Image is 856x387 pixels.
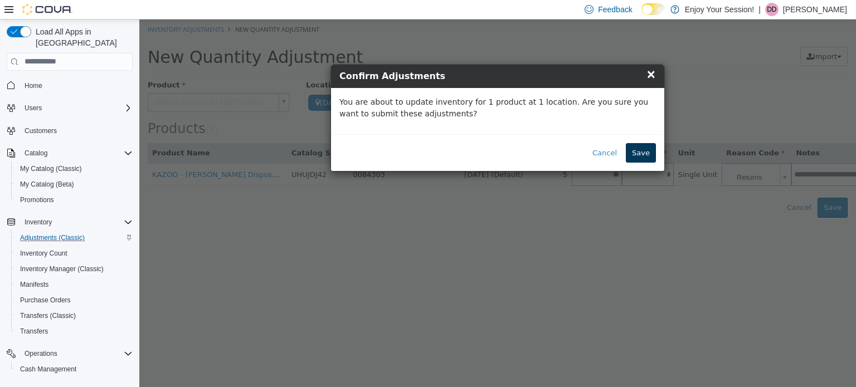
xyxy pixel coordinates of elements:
[11,246,137,261] button: Inventory Count
[20,347,62,360] button: Operations
[25,126,57,135] span: Customers
[11,277,137,292] button: Manifests
[16,193,59,207] a: Promotions
[16,178,79,191] a: My Catalog (Beta)
[20,264,104,273] span: Inventory Manager (Classic)
[25,349,57,358] span: Operations
[11,308,137,324] button: Transfers (Classic)
[200,50,517,63] h4: Confirm Adjustments
[20,195,54,204] span: Promotions
[16,231,133,244] span: Adjustments (Classic)
[20,347,133,360] span: Operations
[11,292,137,308] button: Purchase Orders
[16,278,53,291] a: Manifests
[2,346,137,361] button: Operations
[11,261,137,277] button: Inventory Manager (Classic)
[2,100,137,116] button: Users
[20,101,133,115] span: Users
[20,296,71,305] span: Purchase Orders
[16,247,133,260] span: Inventory Count
[20,79,133,92] span: Home
[16,278,133,291] span: Manifests
[25,81,42,90] span: Home
[765,3,779,16] div: Devin D'Amelio
[25,149,47,158] span: Catalog
[758,3,761,16] p: |
[20,215,133,229] span: Inventory
[598,4,632,15] span: Feedback
[20,101,46,115] button: Users
[16,309,133,322] span: Transfers (Classic)
[767,3,776,16] span: DD
[11,324,137,339] button: Transfers
[20,311,76,320] span: Transfers (Classic)
[16,325,52,338] a: Transfers
[11,161,137,177] button: My Catalog (Classic)
[641,3,665,15] input: Dark Mode
[11,192,137,208] button: Promotions
[20,79,47,92] a: Home
[16,262,133,276] span: Inventory Manager (Classic)
[783,3,847,16] p: [PERSON_NAME]
[16,362,133,376] span: Cash Management
[16,293,75,307] a: Purchase Orders
[2,123,137,139] button: Customers
[16,178,133,191] span: My Catalog (Beta)
[11,361,137,377] button: Cash Management
[16,362,81,376] a: Cash Management
[16,325,133,338] span: Transfers
[200,77,517,100] p: You are about to update inventory for 1 product at 1 location. Are you sure you want to submit th...
[22,4,72,15] img: Cova
[16,231,89,244] a: Adjustments (Classic)
[20,233,85,242] span: Adjustments (Classic)
[20,327,48,336] span: Transfers
[16,247,72,260] a: Inventory Count
[2,214,137,230] button: Inventory
[16,162,86,175] a: My Catalog (Classic)
[11,230,137,246] button: Adjustments (Classic)
[507,48,517,61] span: ×
[25,218,52,227] span: Inventory
[20,280,48,289] span: Manifests
[25,104,42,112] span: Users
[20,146,133,160] span: Catalog
[20,249,67,258] span: Inventory Count
[11,177,137,192] button: My Catalog (Beta)
[2,77,137,94] button: Home
[20,180,74,189] span: My Catalog (Beta)
[685,3,755,16] p: Enjoy Your Session!
[16,162,133,175] span: My Catalog (Classic)
[16,309,80,322] a: Transfers (Classic)
[16,262,108,276] a: Inventory Manager (Classic)
[20,146,52,160] button: Catalog
[20,365,76,374] span: Cash Management
[16,193,133,207] span: Promotions
[16,293,133,307] span: Purchase Orders
[20,124,133,138] span: Customers
[20,124,61,138] a: Customers
[31,26,133,48] span: Load All Apps in [GEOGRAPHIC_DATA]
[2,145,137,161] button: Catalog
[447,124,484,144] button: Cancel
[20,215,56,229] button: Inventory
[487,124,517,144] button: Save
[20,164,82,173] span: My Catalog (Classic)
